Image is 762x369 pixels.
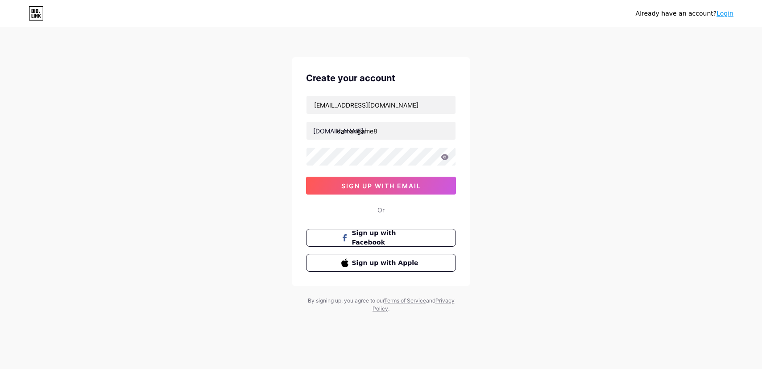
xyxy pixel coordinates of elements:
a: Login [716,10,733,17]
input: Email [306,96,456,114]
button: sign up with email [306,177,456,195]
div: [DOMAIN_NAME]/ [313,126,366,136]
span: Sign up with Apple [352,258,421,268]
span: sign up with email [341,182,421,190]
div: Or [377,205,385,215]
button: Sign up with Apple [306,254,456,272]
span: Sign up with Facebook [352,228,421,247]
div: Already have an account? [636,9,733,18]
input: username [306,122,456,140]
div: Create your account [306,71,456,85]
div: By signing up, you agree to our and . [305,297,457,313]
a: Terms of Service [384,297,426,304]
button: Sign up with Facebook [306,229,456,247]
